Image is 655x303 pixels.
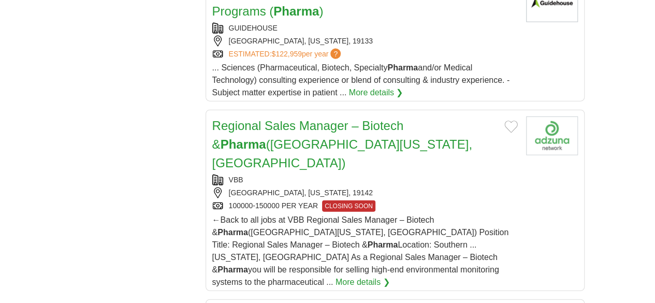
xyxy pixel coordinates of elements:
[229,49,343,60] a: ESTIMATED:$122,959per year?
[212,63,510,97] span: ... Sciences (Pharmaceutical, Biotech, Specialty and/or Medical Technology) consulting experience...
[271,50,301,58] span: $122,959
[273,4,319,18] strong: Pharma
[330,49,341,59] span: ?
[322,200,375,212] span: CLOSING SOON
[212,119,472,170] a: Regional Sales Manager – Biotech &Pharma([GEOGRAPHIC_DATA][US_STATE], [GEOGRAPHIC_DATA])
[504,121,518,133] button: Add to favorite jobs
[229,24,278,32] a: GUIDEHOUSE
[336,276,390,288] a: More details ❯
[212,215,509,286] span: ←Back to all jobs at VBB Regional Sales Manager – Biotech & ([GEOGRAPHIC_DATA][US_STATE], [GEOGRA...
[212,36,518,47] div: [GEOGRAPHIC_DATA], [US_STATE], 19133
[349,86,403,99] a: More details ❯
[212,187,518,198] div: [GEOGRAPHIC_DATA], [US_STATE], 19142
[217,265,248,274] strong: Pharma
[368,240,398,249] strong: Pharma
[212,200,518,212] div: 100000-150000 PER YEAR
[217,228,248,237] strong: Pharma
[526,117,578,155] img: Company logo
[221,137,266,151] strong: Pharma
[387,63,418,72] strong: Pharma
[212,175,518,185] div: VBB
